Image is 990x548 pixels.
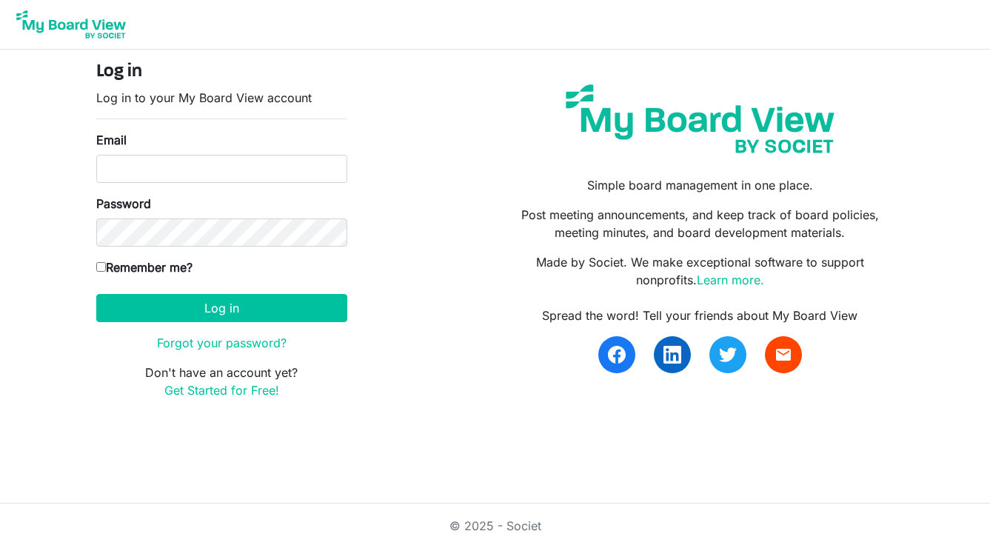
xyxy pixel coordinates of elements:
[506,176,894,194] p: Simple board management in one place.
[697,273,764,287] a: Learn more.
[765,336,802,373] a: email
[12,6,130,43] img: My Board View Logo
[96,294,347,322] button: Log in
[775,346,792,364] span: email
[96,131,127,149] label: Email
[608,346,626,364] img: facebook.svg
[96,89,347,107] p: Log in to your My Board View account
[506,206,894,241] p: Post meeting announcements, and keep track of board policies, meeting minutes, and board developm...
[96,61,347,83] h4: Log in
[506,253,894,289] p: Made by Societ. We make exceptional software to support nonprofits.
[96,258,193,276] label: Remember me?
[719,346,737,364] img: twitter.svg
[96,364,347,399] p: Don't have an account yet?
[96,195,151,213] label: Password
[506,307,894,324] div: Spread the word! Tell your friends about My Board View
[555,73,846,164] img: my-board-view-societ.svg
[164,383,279,398] a: Get Started for Free!
[96,262,106,272] input: Remember me?
[663,346,681,364] img: linkedin.svg
[449,518,541,533] a: © 2025 - Societ
[157,335,287,350] a: Forgot your password?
